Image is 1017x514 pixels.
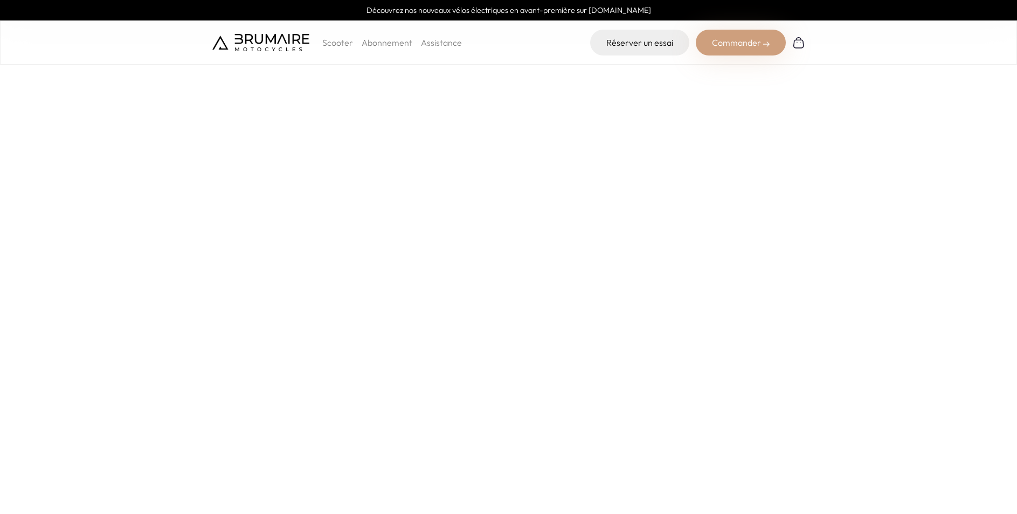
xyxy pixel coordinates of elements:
[322,36,353,49] p: Scooter
[212,34,309,51] img: Brumaire Motocycles
[421,37,462,48] a: Assistance
[763,41,770,47] img: right-arrow-2.png
[362,37,412,48] a: Abonnement
[590,30,689,55] a: Réserver un essai
[696,30,786,55] div: Commander
[792,36,805,49] img: Panier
